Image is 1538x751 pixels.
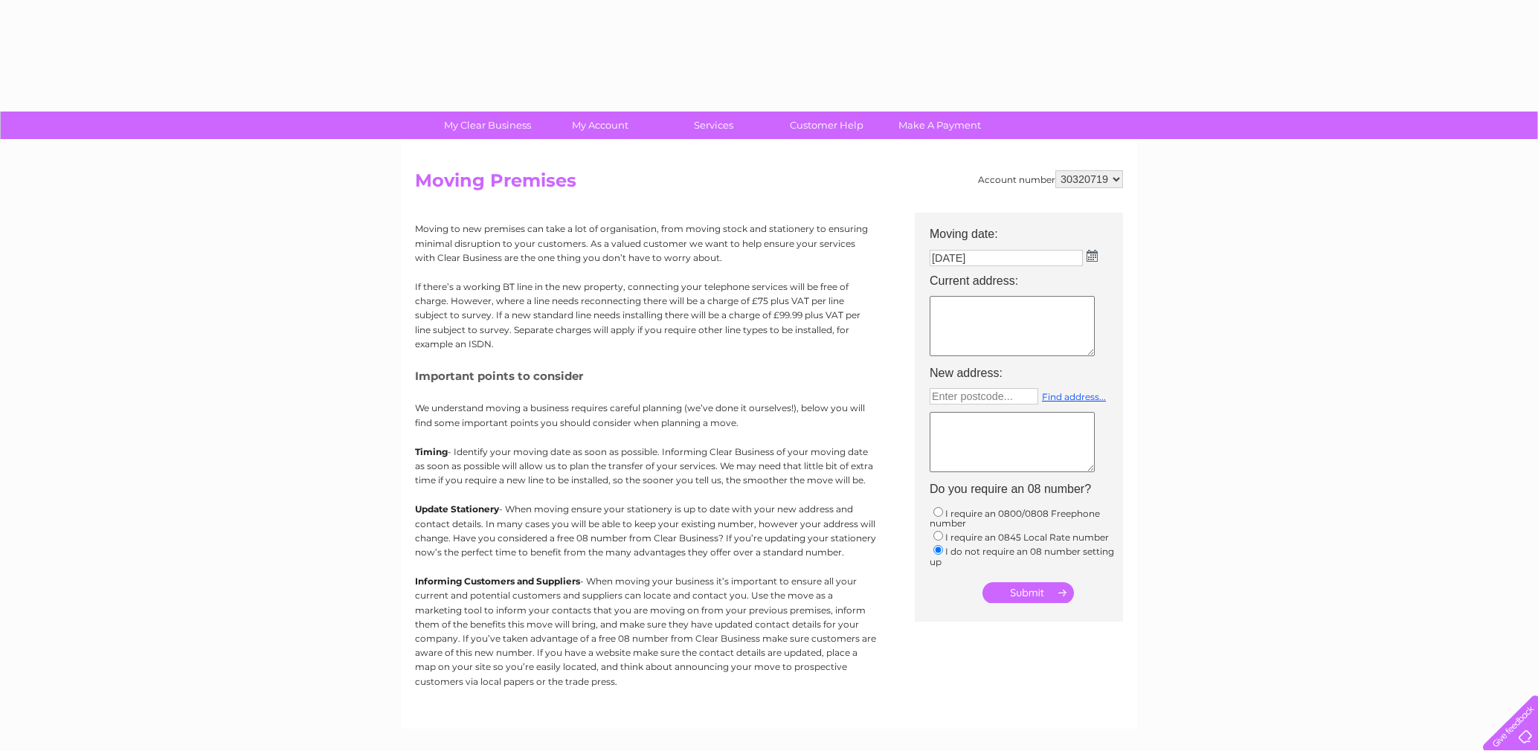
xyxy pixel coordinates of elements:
div: Account number [978,170,1123,188]
input: Submit [982,582,1074,603]
a: Find address... [1042,391,1106,402]
td: I require an 0800/0808 Freephone number I require an 0845 Local Rate number I do not require an 0... [922,501,1130,571]
th: Do you require an 08 number? [922,478,1130,500]
b: Update Stationery [415,503,499,515]
a: Make A Payment [878,112,1001,139]
h5: Important points to consider [415,370,876,382]
p: - When moving your business it’s important to ensure all your current and potential customers and... [415,574,876,689]
a: Services [652,112,775,139]
th: Current address: [922,270,1130,292]
th: New address: [922,362,1130,384]
p: We understand moving a business requires careful planning (we’ve done it ourselves!), below you w... [415,401,876,429]
p: - When moving ensure your stationery is up to date with your new address and contact details. In ... [415,502,876,559]
h2: Moving Premises [415,170,1123,199]
p: If there’s a working BT line in the new property, connecting your telephone services will be free... [415,280,876,351]
img: ... [1087,250,1098,262]
a: Customer Help [765,112,888,139]
b: Informing Customers and Suppliers [415,576,580,587]
a: My Account [539,112,662,139]
p: - Identify your moving date as soon as possible. Informing Clear Business of your moving date as ... [415,445,876,488]
b: Timing [415,446,448,457]
p: Moving to new premises can take a lot of organisation, from moving stock and stationery to ensuri... [415,222,876,265]
a: My Clear Business [426,112,549,139]
th: Moving date: [922,213,1130,245]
